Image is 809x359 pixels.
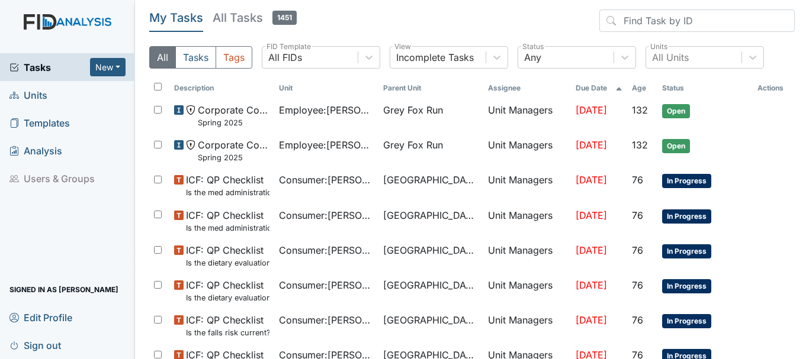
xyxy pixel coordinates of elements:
span: ICF: QP Checklist Is the falls risk current? (document the date in the comment section) [186,313,269,338]
span: [DATE] [576,244,607,256]
div: Incomplete Tasks [396,50,474,64]
span: Employee : [PERSON_NAME][GEOGRAPHIC_DATA] [279,138,374,152]
span: In Progress [662,279,711,293]
span: [DATE] [576,174,607,186]
span: Templates [9,114,70,132]
span: Signed in as [PERSON_NAME] [9,280,118,299]
span: [DATE] [576,104,607,116]
span: Corporate Compliance Spring 2025 [198,138,269,163]
span: [GEOGRAPHIC_DATA] [383,173,479,187]
td: Unit Managers [483,238,570,273]
a: Tasks [9,60,90,75]
small: Is the dietary evaluation current? (document the date in the comment section) [186,292,269,303]
input: Find Task by ID [599,9,795,32]
span: 76 [632,244,643,256]
span: [DATE] [576,279,607,291]
div: All Units [652,50,689,64]
span: Analysis [9,141,62,160]
td: Unit Managers [483,168,570,203]
span: Sign out [9,336,61,354]
span: ICF: QP Checklist Is the med administration assessment current? (document the date in the comment... [186,208,269,234]
span: 76 [632,279,643,291]
button: Tasks [175,46,216,69]
span: ICF: QP Checklist Is the med administration assessment current? (document the date in the comment... [186,173,269,198]
td: Unit Managers [483,308,570,343]
span: Grey Fox Run [383,138,443,152]
div: Type filter [149,46,252,69]
span: [GEOGRAPHIC_DATA] [383,243,479,257]
input: Toggle All Rows Selected [154,83,162,90]
th: Toggle SortBy [274,78,379,98]
span: Open [662,104,690,118]
span: Consumer : [PERSON_NAME] [279,243,374,257]
h5: All Tasks [213,9,297,26]
span: In Progress [662,314,711,328]
td: Unit Managers [483,98,570,133]
span: In Progress [662,174,711,188]
th: Toggle SortBy [169,78,274,98]
span: [GEOGRAPHIC_DATA] [383,278,479,292]
div: Any [524,50,541,64]
span: [DATE] [576,314,607,326]
small: Is the med administration assessment current? (document the date in the comment section) [186,222,269,234]
span: [DATE] [576,209,607,221]
h5: My Tasks [149,9,203,26]
span: Consumer : [PERSON_NAME] [279,278,374,292]
span: Corporate Compliance Spring 2025 [198,103,269,128]
span: 76 [632,174,643,186]
td: Unit Managers [483,203,570,238]
span: 1451 [272,11,297,25]
span: Consumer : [PERSON_NAME][GEOGRAPHIC_DATA] [279,208,374,222]
td: Unit Managers [483,273,570,308]
small: Is the falls risk current? (document the date in the comment section) [186,327,269,338]
span: 132 [632,139,648,151]
td: Unit Managers [483,133,570,168]
th: Actions [753,78,795,98]
button: New [90,58,126,76]
th: Assignee [483,78,570,98]
span: Employee : [PERSON_NAME] [279,103,374,117]
small: Spring 2025 [198,117,269,128]
span: Open [662,139,690,153]
button: Tags [216,46,252,69]
small: Is the dietary evaluation current? (document the date in the comment section) [186,257,269,269]
span: Edit Profile [9,308,72,326]
th: Toggle SortBy [571,78,627,98]
span: Grey Fox Run [383,103,443,117]
th: Toggle SortBy [627,78,657,98]
div: All FIDs [268,50,302,64]
small: Is the med administration assessment current? (document the date in the comment section) [186,187,269,198]
span: [DATE] [576,139,607,151]
span: [GEOGRAPHIC_DATA] [383,208,479,222]
span: 76 [632,314,643,326]
th: Toggle SortBy [657,78,753,98]
th: Toggle SortBy [378,78,483,98]
span: Consumer : [PERSON_NAME] [279,313,374,327]
small: Spring 2025 [198,152,269,163]
span: 132 [632,104,648,116]
span: Units [9,86,47,104]
span: In Progress [662,244,711,258]
span: In Progress [662,209,711,224]
button: All [149,46,176,69]
span: Consumer : [PERSON_NAME] [279,173,374,187]
span: 76 [632,209,643,221]
span: ICF: QP Checklist Is the dietary evaluation current? (document the date in the comment section) [186,278,269,303]
span: ICF: QP Checklist Is the dietary evaluation current? (document the date in the comment section) [186,243,269,269]
span: [GEOGRAPHIC_DATA] [383,313,479,327]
